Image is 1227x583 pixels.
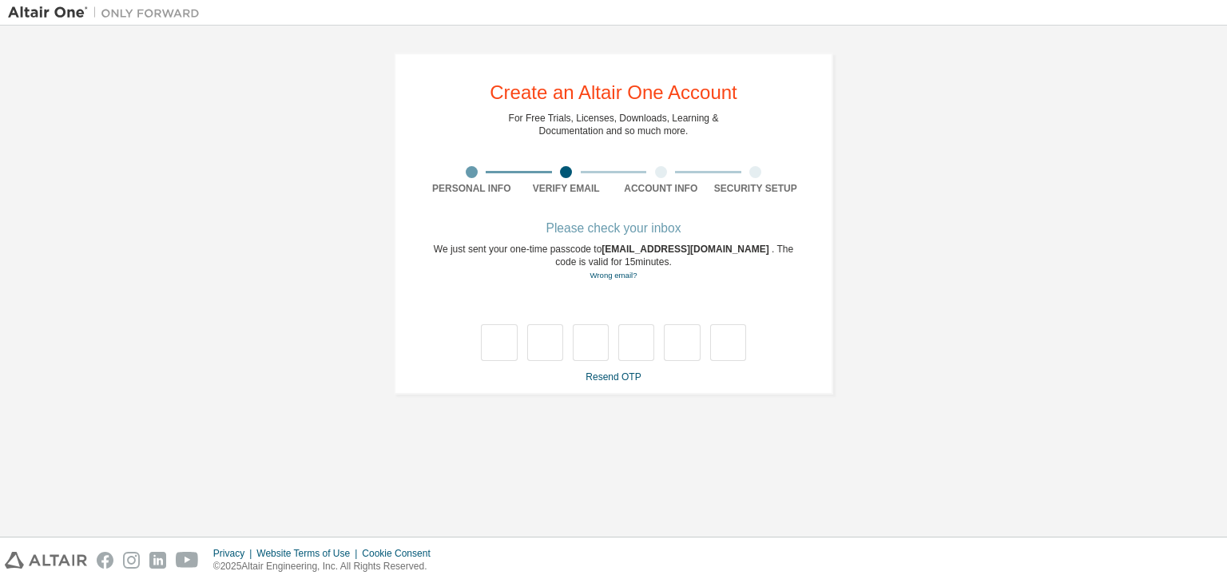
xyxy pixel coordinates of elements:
a: Go back to the registration form [590,271,637,280]
div: Account Info [613,182,709,195]
span: [EMAIL_ADDRESS][DOMAIN_NAME] [602,244,772,255]
img: Altair One [8,5,208,21]
div: Website Terms of Use [256,547,362,560]
div: Privacy [213,547,256,560]
div: Personal Info [424,182,519,195]
img: youtube.svg [176,552,199,569]
a: Resend OTP [586,371,641,383]
div: We just sent your one-time passcode to . The code is valid for 15 minutes. [424,243,803,282]
div: Cookie Consent [362,547,439,560]
img: instagram.svg [123,552,140,569]
img: altair_logo.svg [5,552,87,569]
p: © 2025 Altair Engineering, Inc. All Rights Reserved. [213,560,440,573]
div: Security Setup [709,182,804,195]
div: Please check your inbox [424,224,803,233]
div: Create an Altair One Account [490,83,737,102]
img: linkedin.svg [149,552,166,569]
div: Verify Email [519,182,614,195]
div: For Free Trials, Licenses, Downloads, Learning & Documentation and so much more. [509,112,719,137]
img: facebook.svg [97,552,113,569]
